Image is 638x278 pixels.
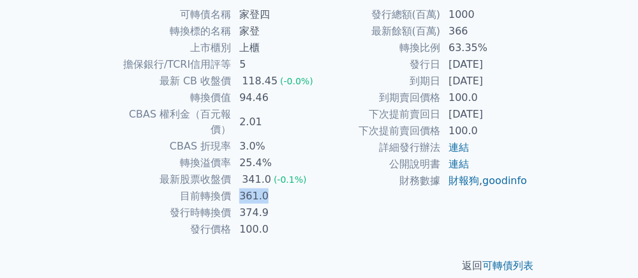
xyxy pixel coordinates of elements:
div: 341.0 [239,172,274,187]
td: 下次提前賣回價格 [319,123,441,139]
td: 3.0% [232,138,319,155]
td: 94.46 [232,89,319,106]
td: [DATE] [441,106,528,123]
a: 連結 [449,158,469,170]
p: 返回 [94,258,544,274]
td: 361.0 [232,188,319,205]
span: (-0.1%) [274,174,307,185]
td: 轉換標的名稱 [110,23,232,40]
td: 轉換溢價率 [110,155,232,171]
td: [DATE] [441,56,528,73]
td: 5 [232,56,319,73]
div: 118.45 [239,73,280,89]
a: 財報狗 [449,174,479,187]
td: 詳細發行辦法 [319,139,441,156]
td: 發行價格 [110,221,232,238]
td: 25.4% [232,155,319,171]
td: 到期賣回價格 [319,89,441,106]
td: 最新 CB 收盤價 [110,73,232,89]
td: 家登四 [232,6,319,23]
td: 上市櫃別 [110,40,232,56]
td: 可轉債名稱 [110,6,232,23]
td: , [441,173,528,189]
td: 上櫃 [232,40,319,56]
td: 100.0 [441,123,528,139]
span: (-0.0%) [280,76,313,86]
td: 1000 [441,6,528,23]
td: 374.9 [232,205,319,221]
a: 連結 [449,141,469,153]
a: goodinfo [482,174,527,187]
td: 發行時轉換價 [110,205,232,221]
td: 到期日 [319,73,441,89]
td: 下次提前賣回日 [319,106,441,123]
td: CBAS 權利金（百元報價） [110,106,232,138]
td: 家登 [232,23,319,40]
td: 發行總額(百萬) [319,6,441,23]
td: 最新股票收盤價 [110,171,232,188]
td: CBAS 折現率 [110,138,232,155]
td: 擔保銀行/TCRI信用評等 [110,56,232,73]
td: 100.0 [441,89,528,106]
td: 100.0 [232,221,319,238]
td: [DATE] [441,73,528,89]
td: 最新餘額(百萬) [319,23,441,40]
td: 財務數據 [319,173,441,189]
td: 發行日 [319,56,441,73]
td: 目前轉換價 [110,188,232,205]
a: 可轉債列表 [482,259,533,272]
td: 公開說明書 [319,156,441,173]
td: 63.35% [441,40,528,56]
td: 轉換比例 [319,40,441,56]
td: 366 [441,23,528,40]
td: 2.01 [232,106,319,138]
td: 轉換價值 [110,89,232,106]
